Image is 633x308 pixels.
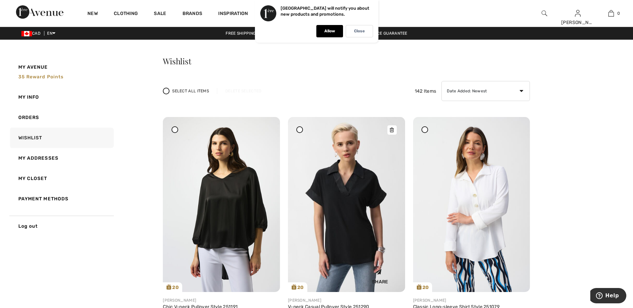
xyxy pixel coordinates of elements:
[354,29,365,34] p: Close
[360,263,400,287] div: Share
[590,288,626,305] iframe: Opens a widget where you can find more information
[172,88,209,94] span: Select All Items
[163,297,280,303] div: [PERSON_NAME]
[9,148,114,168] a: My Addresses
[163,57,530,65] h3: Wishlist
[183,11,203,18] a: Brands
[9,189,114,209] a: Payment Methods
[413,117,530,292] img: joseph-ribkoff-tops-vanilla-30_251079a_2_da17_search.jpg
[288,117,405,292] a: 20
[163,117,280,292] img: joseph-ribkoff-tops-black_251191e_2_9624_search.jpg
[87,11,98,18] a: New
[288,117,405,292] img: joseph-ribkoff-tops-black_251290a_1_02b8_search.jpg
[9,87,114,107] a: My Info
[288,297,405,303] div: [PERSON_NAME]
[18,64,48,71] span: My Avenue
[9,128,114,148] a: Wishlist
[595,9,627,17] a: 0
[16,5,63,19] img: 1ère Avenue
[617,10,620,16] span: 0
[542,9,547,17] img: search the website
[9,216,114,236] a: Log out
[608,9,614,17] img: My Bag
[575,9,581,17] img: My Info
[324,29,335,34] p: Allow
[9,168,114,189] a: My Closet
[413,297,530,303] div: [PERSON_NAME]
[47,31,55,36] span: EN
[348,31,413,36] a: Lowest Price Guarantee
[154,11,166,18] a: Sale
[18,74,64,80] span: 35 Reward points
[21,31,32,36] img: Canadian Dollar
[218,11,248,18] span: Inspiration
[217,88,270,94] div: Delete Selected
[21,31,43,36] span: CAD
[114,11,138,18] a: Clothing
[415,88,436,95] span: 142 Items
[575,10,581,16] a: Sign In
[281,6,369,17] p: [GEOGRAPHIC_DATA] will notify you about new products and promotions.
[163,117,280,292] a: 20
[9,107,114,128] a: Orders
[220,31,305,36] a: Free shipping on orders over $99
[413,117,530,292] a: 20
[561,19,594,26] div: [PERSON_NAME]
